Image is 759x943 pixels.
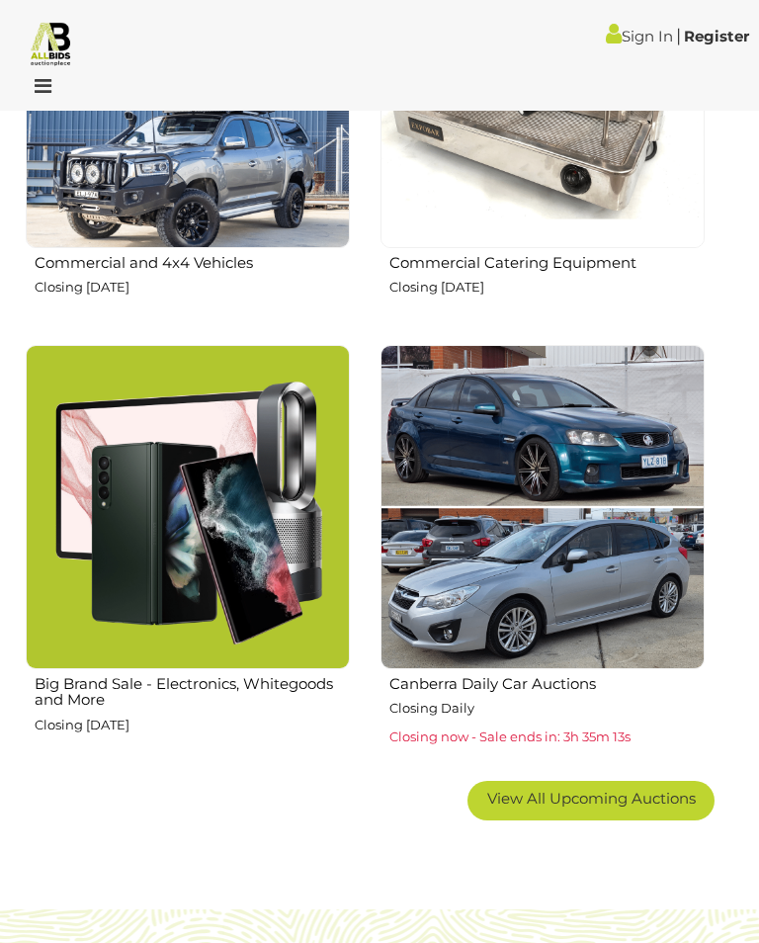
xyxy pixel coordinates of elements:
a: View All Upcoming Auctions [467,781,715,820]
a: Big Brand Sale - Electronics, Whitegoods and More Closing [DATE] [25,344,350,766]
img: Allbids.com.au [28,20,74,66]
span: | [676,25,681,46]
p: Closing [DATE] [35,714,350,736]
img: Canberra Daily Car Auctions [380,345,705,669]
h2: Commercial and 4x4 Vehicles [35,250,350,272]
p: Closing Daily [389,697,705,720]
h2: Canberra Daily Car Auctions [389,671,705,693]
span: Closing now - Sale ends in: 3h 35m 13s [389,729,631,744]
p: Closing [DATE] [389,276,705,299]
a: Register [684,27,749,45]
a: Sign In [606,27,673,45]
h2: Commercial Catering Equipment [389,250,705,272]
h2: Big Brand Sale - Electronics, Whitegoods and More [35,671,350,709]
span: View All Upcoming Auctions [487,789,696,808]
p: Closing [DATE] [35,276,350,299]
a: Canberra Daily Car Auctions Closing Daily Closing now - Sale ends in: 3h 35m 13s [379,344,705,766]
img: Big Brand Sale - Electronics, Whitegoods and More [26,345,350,669]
